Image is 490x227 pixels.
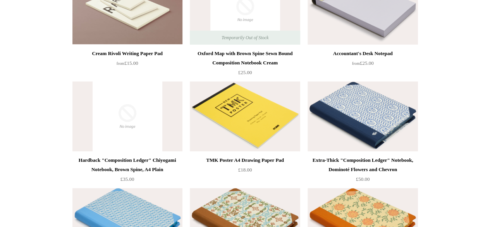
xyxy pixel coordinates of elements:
a: Extra-Thick "Composition Ledger" Notebook, Dominoté Flowers and Chevron Extra-Thick "Composition ... [308,81,418,151]
img: TMK Poster A4 Drawing Paper Pad [190,81,300,151]
span: from [352,61,360,66]
div: Cream Rivoli Writing Paper Pad [74,49,181,58]
span: £35.00 [120,176,134,182]
span: £15.00 [117,60,138,66]
a: Extra-Thick "Composition Ledger" Notebook, Dominoté Flowers and Chevron £50.00 [308,156,418,187]
a: TMK Poster A4 Drawing Paper Pad £18.00 [190,156,300,187]
div: Oxford Map with Brown Spine Sewn Bound Composition Notebook Cream [192,49,298,68]
img: no-image-2048-a2addb12_grande.gif [72,81,182,151]
span: from [117,61,124,66]
img: Extra-Thick "Composition Ledger" Notebook, Dominoté Flowers and Chevron [308,81,418,151]
span: Temporarily Out of Stock [214,31,276,45]
div: TMK Poster A4 Drawing Paper Pad [192,156,298,165]
span: £25.00 [352,60,374,66]
div: Accountant's Desk Notepad [309,49,416,58]
span: £18.00 [238,167,252,173]
a: Cream Rivoli Writing Paper Pad from£15.00 [72,49,182,81]
a: Oxford Map with Brown Spine Sewn Bound Composition Notebook Cream £25.00 [190,49,300,81]
a: Accountant's Desk Notepad from£25.00 [308,49,418,81]
a: Hardback "Composition Ledger" Chiyogami Notebook, Brown Spine, A4 Plain £35.00 [72,156,182,187]
a: TMK Poster A4 Drawing Paper Pad TMK Poster A4 Drawing Paper Pad [190,81,300,151]
div: Extra-Thick "Composition Ledger" Notebook, Dominoté Flowers and Chevron [309,156,416,174]
span: £50.00 [356,176,370,182]
span: £25.00 [238,69,252,75]
div: Hardback "Composition Ledger" Chiyogami Notebook, Brown Spine, A4 Plain [74,156,181,174]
